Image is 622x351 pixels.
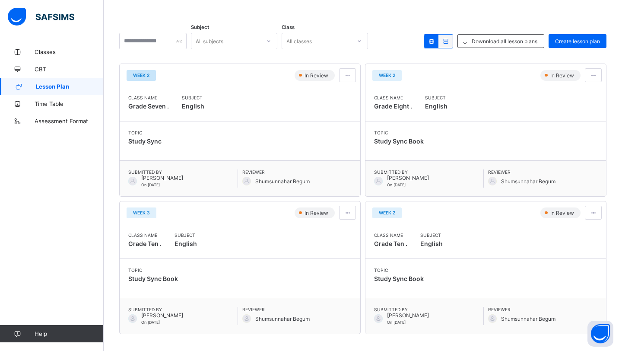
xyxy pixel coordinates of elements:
[374,233,407,238] span: Class Name
[128,275,178,282] span: Study Sync Book
[141,312,183,319] span: [PERSON_NAME]
[425,100,447,112] span: English
[420,233,443,238] span: Subject
[191,24,209,30] span: Subject
[501,178,555,185] span: Shumsunnahar Begum
[128,240,162,247] span: Grade Ten .
[304,72,331,79] span: In Review
[387,175,429,181] span: [PERSON_NAME]
[374,307,483,312] span: Submitted By
[425,95,447,100] span: Subject
[304,210,331,216] span: In Review
[128,169,238,175] span: Submitted By
[374,137,424,145] span: Study Sync Book
[128,102,169,110] span: Grade Seven .
[133,73,149,78] span: Week 2
[379,210,395,215] span: Week 2
[35,100,104,107] span: Time Table
[488,307,598,312] span: Reviewer
[128,137,162,145] span: Study Sync
[35,118,104,124] span: Assessment Format
[182,100,204,112] span: English
[387,312,429,319] span: [PERSON_NAME]
[8,8,74,26] img: safsims
[549,210,577,216] span: In Review
[35,66,104,73] span: CBT
[549,72,577,79] span: In Review
[242,307,352,312] span: Reviewer
[133,210,150,215] span: Week 3
[255,178,310,185] span: Shumsunnahar Begum
[374,240,407,247] span: Grade Ten .
[555,38,600,45] span: Create lesson plan
[387,320,406,325] span: On [DATE]
[420,238,443,250] span: English
[379,73,395,78] span: Week 2
[387,182,406,187] span: On [DATE]
[374,169,483,175] span: Submitted By
[128,95,169,100] span: Class Name
[374,102,412,110] span: Grade Eight .
[35,48,104,55] span: Classes
[488,169,598,175] span: Reviewer
[374,130,424,135] span: Topic
[242,169,352,175] span: Reviewer
[472,38,537,45] span: Downnload all lesson plans
[374,95,412,100] span: Class Name
[175,233,197,238] span: Subject
[128,233,162,238] span: Class Name
[141,182,160,187] span: On [DATE]
[128,307,238,312] span: Submitted By
[128,130,162,135] span: Topic
[182,95,204,100] span: Subject
[196,33,223,49] div: All subjects
[374,268,424,273] span: Topic
[175,238,197,250] span: English
[141,175,183,181] span: [PERSON_NAME]
[141,320,160,325] span: On [DATE]
[36,83,104,90] span: Lesson Plan
[286,33,312,49] div: All classes
[282,24,295,30] span: Class
[255,316,310,322] span: Shumsunnahar Begum
[35,330,103,337] span: Help
[374,275,424,282] span: Study Sync Book
[501,316,555,322] span: Shumsunnahar Begum
[128,268,178,273] span: Topic
[587,321,613,347] button: Open asap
